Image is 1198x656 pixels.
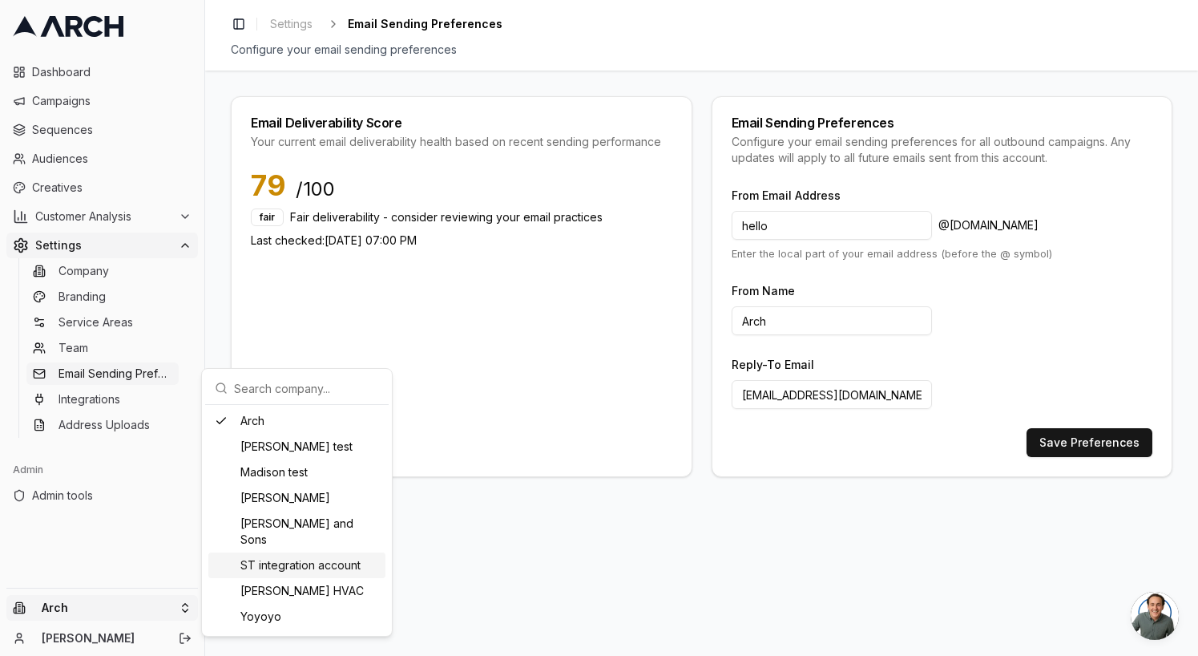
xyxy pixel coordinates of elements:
div: Yoyoyo [208,604,385,630]
div: ST integration account [208,553,385,578]
div: [PERSON_NAME] and Sons [208,511,385,553]
div: [PERSON_NAME] [208,485,385,511]
input: Search company... [234,372,379,404]
div: [PERSON_NAME] test [208,434,385,460]
div: [PERSON_NAME] HVAC [208,578,385,604]
div: Madison test [208,460,385,485]
div: Suggestions [205,405,389,633]
div: Arch [208,408,385,434]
